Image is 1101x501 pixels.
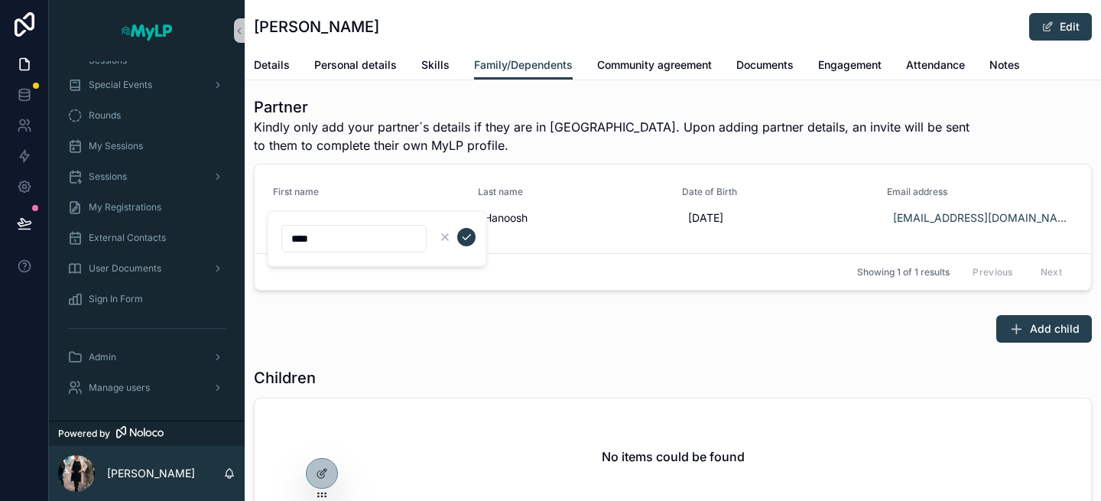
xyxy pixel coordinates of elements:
span: Last name [478,186,664,198]
span: Add child [1030,321,1080,337]
a: External Contacts [58,224,235,252]
span: Skills [421,57,450,73]
span: First name [273,186,460,198]
span: Showing 1 of 1 results [857,266,950,278]
h1: Partner [254,96,977,118]
a: Attendance [906,51,965,82]
a: My Sessions [58,132,235,160]
img: App logo [120,18,174,43]
p: [PERSON_NAME] [107,466,195,481]
span: [DATE] [688,210,862,226]
span: External Contacts [89,232,166,244]
a: Skills [421,51,450,82]
a: Special Events [58,71,235,99]
span: Personal details [314,57,397,73]
span: Attendance [906,57,965,73]
span: My Sessions [89,140,143,152]
span: Date of Birth [682,186,869,198]
span: Engagement [818,57,882,73]
span: User Documents [89,262,161,275]
span: My Registrations [89,201,161,213]
span: Sessions [89,171,127,183]
a: Family/Dependents [474,51,573,80]
span: Hanoosh [484,210,658,226]
span: Rounds [89,109,121,122]
a: Powered by [49,421,245,446]
span: Kindly only add your partner´s details if they are in [GEOGRAPHIC_DATA]. Upon adding partner deta... [254,118,977,155]
span: Community agreement [597,57,712,73]
a: Community agreement [597,51,712,82]
a: My Registrations [58,194,235,221]
h2: No items could be found [602,447,745,466]
span: Email address [887,186,1073,198]
span: Special Events [89,79,152,91]
a: Sign In Form [58,285,235,313]
div: scrollable content [49,61,245,421]
a: User Documents [58,255,235,282]
span: Family/Dependents [474,57,573,73]
a: Sessions [58,163,235,190]
a: Manage users [58,374,235,402]
h1: [PERSON_NAME] [254,16,379,37]
a: Details [254,51,290,82]
a: First name[PERSON_NAME]Last nameHanooshDate of Birth[DATE]Email address[EMAIL_ADDRESS][DOMAIN_NAME] [255,164,1091,253]
span: Notes [989,57,1020,73]
button: Edit [1029,13,1092,41]
span: Manage users [89,382,150,394]
a: Documents [736,51,794,82]
a: Admin [58,343,235,371]
span: Details [254,57,290,73]
a: Rounds [58,102,235,129]
button: Add child [996,315,1092,343]
span: Documents [736,57,794,73]
span: Sign In Form [89,293,143,305]
a: Personal details [314,51,397,82]
a: Engagement [818,51,882,82]
a: Notes [989,51,1020,82]
h1: Children [254,367,316,389]
a: [EMAIL_ADDRESS][DOMAIN_NAME] [893,210,1067,226]
span: Powered by [58,428,110,440]
span: Admin [89,351,116,363]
